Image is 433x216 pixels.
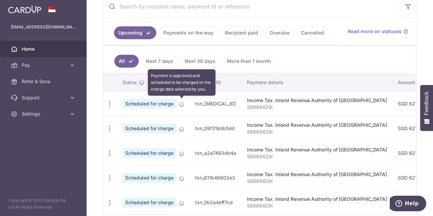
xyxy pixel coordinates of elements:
a: More than 1 month [223,55,275,68]
span: Amount [398,79,415,86]
a: Next 30 days [180,55,220,68]
div: Payment is approved and scheduled to be charged on the charge date selected by you. [148,69,215,96]
p: S6869429I [247,128,387,135]
p: S6869429I [247,202,387,209]
td: SGD 621.31 [392,116,429,141]
td: SGD 621.31 [392,91,429,116]
div: Income Tax. Inland Revenue Authority of [GEOGRAPHIC_DATA] [247,146,387,153]
p: [EMAIL_ADDRESS][DOMAIN_NAME] [11,24,76,30]
a: Recipient paid [221,26,263,39]
div: Income Tax. Inland Revenue Authority of [GEOGRAPHIC_DATA] [247,122,387,128]
span: Feedback [424,92,430,115]
a: Payments on the way [159,26,218,39]
div: Income Tax. Inland Revenue Authority of [GEOGRAPHIC_DATA] [247,171,387,178]
span: Scheduled for charge [122,198,176,207]
td: SGD 621.31 [392,190,429,215]
td: txn_0b2a4eff7cd [190,190,242,215]
span: Pay [22,62,66,69]
a: Next 7 days [141,55,178,68]
td: txn_09f316db5dd [190,116,242,141]
a: Cancelled [297,26,328,39]
span: Scheduled for charge [122,173,176,183]
a: Overdue [265,26,294,39]
a: Upcoming [114,26,156,39]
div: Income Tax. Inland Revenue Authority of [GEOGRAPHIC_DATA] [247,97,387,104]
span: Scheduled for charge [122,124,176,133]
iframe: Opens a widget where you can find more information [390,196,426,213]
td: txn_611b46602e3 [190,165,242,190]
td: SGD 621.31 [392,141,429,165]
span: Read more on statuses [348,28,402,35]
span: Home [22,46,66,52]
td: SGD 621.31 [392,165,429,190]
p: S6869429I [247,153,387,160]
span: Scheduled for charge [122,148,176,158]
th: Payment ID [190,74,242,91]
img: CardUp [8,5,41,14]
span: Settings [22,111,66,117]
a: All [114,55,139,68]
th: Payment details [242,74,392,91]
span: Status [122,79,137,86]
td: txn_a2e7493db4a [190,141,242,165]
p: S6869429I [247,104,387,111]
a: Read more on statuses [348,28,408,35]
span: Support [22,94,66,101]
div: Income Tax. Inland Revenue Authority of [GEOGRAPHIC_DATA] [247,196,387,202]
span: Refer & Save [22,78,66,85]
span: Scheduled for charge [122,99,176,109]
p: S6869429I [247,178,387,185]
td: txn_[MEDICAL_ID] [190,91,242,116]
button: Feedback - Show survey [420,85,433,131]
